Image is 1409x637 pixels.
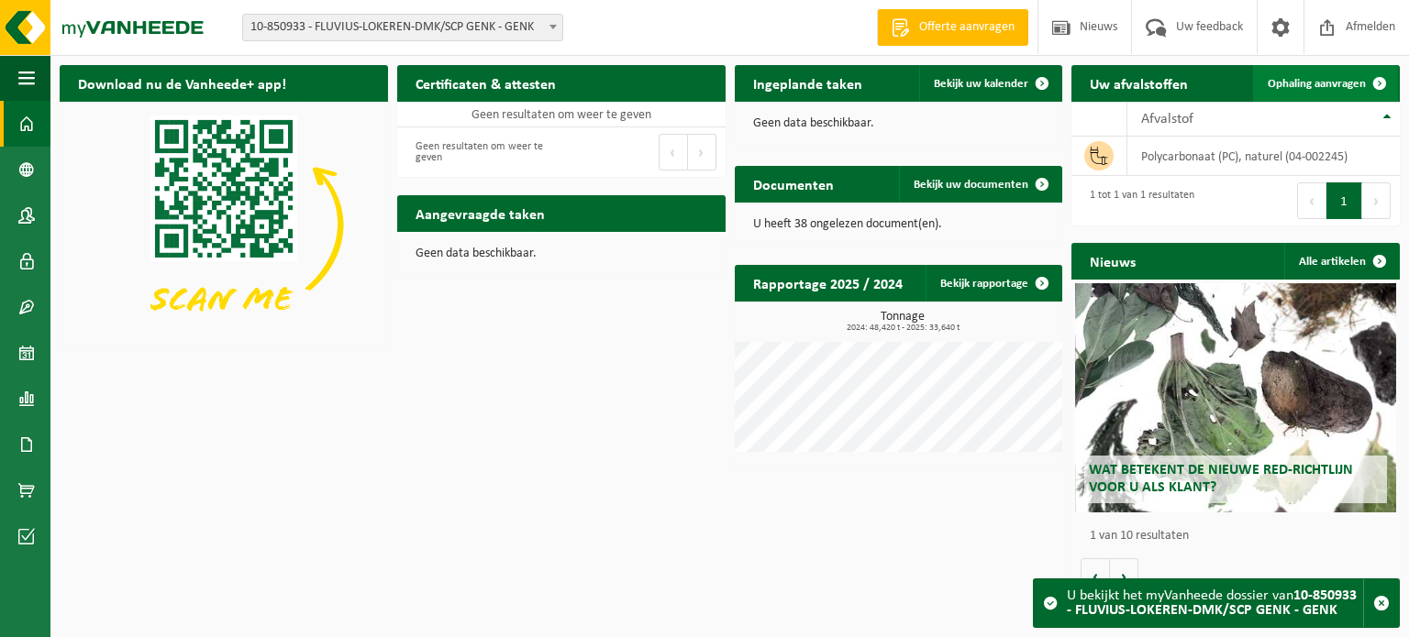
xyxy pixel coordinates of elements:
div: 1 tot 1 van 1 resultaten [1081,181,1194,221]
a: Bekijk uw kalender [919,65,1060,102]
span: Bekijk uw documenten [914,179,1028,191]
td: polycarbonaat (PC), naturel (04-002245) [1127,137,1400,176]
button: Vorige [1081,558,1110,595]
a: Offerte aanvragen [877,9,1028,46]
button: Volgende [1110,558,1138,595]
button: Next [1362,182,1391,219]
button: Previous [1297,182,1326,219]
a: Bekijk rapportage [926,265,1060,302]
h2: Uw afvalstoffen [1071,65,1206,101]
h3: Tonnage [744,311,1063,333]
h2: Rapportage 2025 / 2024 [735,265,921,301]
a: Ophaling aanvragen [1253,65,1398,102]
span: Bekijk uw kalender [934,78,1028,90]
a: Wat betekent de nieuwe RED-richtlijn voor u als klant? [1075,283,1397,512]
span: Ophaling aanvragen [1268,78,1366,90]
span: Wat betekent de nieuwe RED-richtlijn voor u als klant? [1089,463,1353,495]
h2: Aangevraagde taken [397,195,563,231]
span: Offerte aanvragen [915,18,1019,37]
p: Geen data beschikbaar. [416,247,707,260]
button: Previous [659,134,688,170]
a: Bekijk uw documenten [899,166,1060,203]
div: Geen resultaten om weer te geven [406,132,552,172]
div: U bekijkt het myVanheede dossier van [1067,579,1363,627]
button: Next [688,134,716,170]
h2: Ingeplande taken [735,65,881,101]
h2: Certificaten & attesten [397,65,574,101]
p: Geen data beschikbaar. [753,117,1045,130]
span: 2024: 48,420 t - 2025: 33,640 t [744,324,1063,333]
h2: Nieuws [1071,243,1154,279]
img: Download de VHEPlus App [60,102,388,347]
span: 10-850933 - FLUVIUS-LOKEREN-DMK/SCP GENK - GENK [243,15,562,40]
h2: Documenten [735,166,852,202]
p: U heeft 38 ongelezen document(en). [753,218,1045,231]
strong: 10-850933 - FLUVIUS-LOKEREN-DMK/SCP GENK - GENK [1067,588,1357,618]
p: 1 van 10 resultaten [1090,530,1391,543]
span: Afvalstof [1141,112,1193,126]
a: Alle artikelen [1284,243,1398,280]
span: 10-850933 - FLUVIUS-LOKEREN-DMK/SCP GENK - GENK [242,14,563,41]
td: Geen resultaten om weer te geven [397,102,726,127]
button: 1 [1326,182,1362,219]
h2: Download nu de Vanheede+ app! [60,65,305,101]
